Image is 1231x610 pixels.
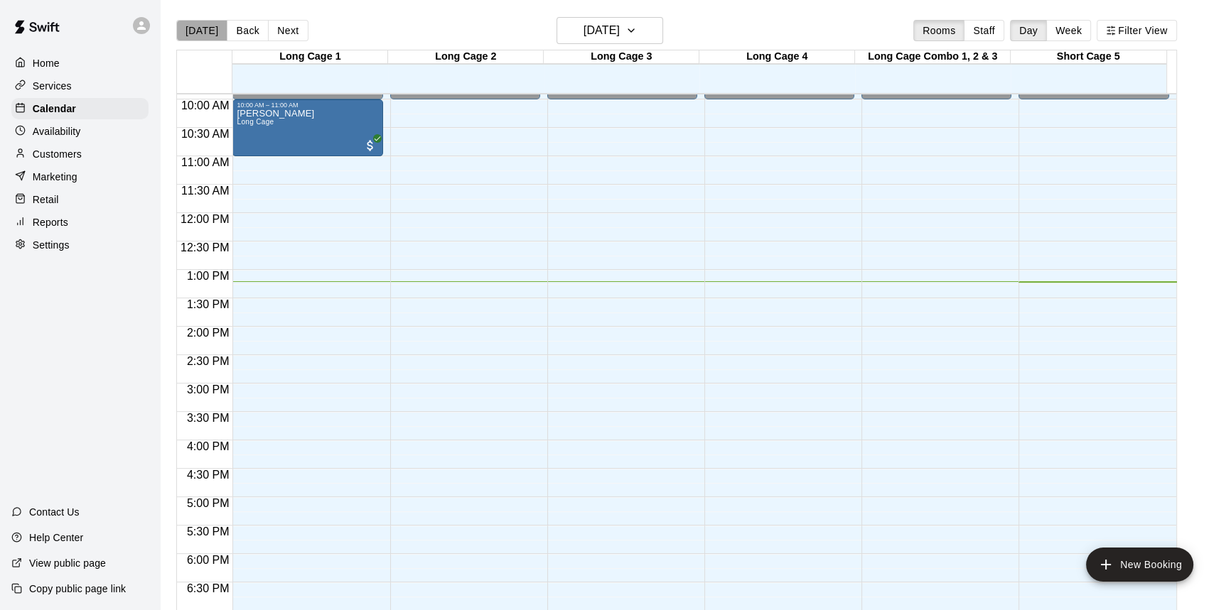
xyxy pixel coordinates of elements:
[363,138,377,153] span: All customers have paid
[33,79,72,93] p: Services
[232,99,382,156] div: 10:00 AM – 11:00 AM: Mr Naman
[913,20,964,41] button: Rooms
[177,213,232,225] span: 12:00 PM
[11,234,149,256] a: Settings
[1097,20,1176,41] button: Filter View
[232,50,388,64] div: Long Cage 1
[183,497,233,509] span: 5:00 PM
[33,238,70,252] p: Settings
[33,192,59,207] p: Retail
[268,20,308,41] button: Next
[11,53,149,74] a: Home
[584,21,620,40] h6: [DATE]
[237,118,274,126] span: Long Cage
[183,270,233,282] span: 1:00 PM
[183,554,233,566] span: 6:00 PM
[964,20,1004,41] button: Staff
[33,124,81,138] p: Availability
[557,17,663,44] button: [DATE]
[1010,20,1047,41] button: Day
[33,56,60,70] p: Home
[11,212,149,233] a: Reports
[1046,20,1091,41] button: Week
[11,166,149,187] a: Marketing
[183,440,233,452] span: 4:00 PM
[544,50,699,64] div: Long Cage 3
[183,383,233,396] span: 3:00 PM
[855,50,1011,64] div: Long Cage Combo 1, 2 & 3
[29,556,106,570] p: View public page
[183,582,233,594] span: 6:30 PM
[11,189,149,210] a: Retail
[177,241,232,254] span: 12:30 PM
[1086,548,1193,582] button: add
[1011,50,1166,64] div: Short Cage 5
[183,525,233,538] span: 5:30 PM
[183,355,233,367] span: 2:30 PM
[11,98,149,119] a: Calendar
[388,50,544,64] div: Long Cage 2
[183,327,233,339] span: 2:00 PM
[33,102,76,116] p: Calendar
[11,121,149,142] a: Availability
[33,147,82,161] p: Customers
[183,298,233,310] span: 1:30 PM
[178,128,233,140] span: 10:30 AM
[33,215,68,229] p: Reports
[176,20,227,41] button: [DATE]
[183,469,233,481] span: 4:30 PM
[29,505,80,519] p: Contact Us
[29,530,83,545] p: Help Center
[178,156,233,168] span: 11:00 AM
[237,102,378,109] div: 10:00 AM – 11:00 AM
[11,143,149,165] a: Customers
[33,170,77,184] p: Marketing
[29,582,126,596] p: Copy public page link
[227,20,269,41] button: Back
[183,412,233,424] span: 3:30 PM
[699,50,855,64] div: Long Cage 4
[178,99,233,111] span: 10:00 AM
[11,75,149,97] a: Services
[178,185,233,197] span: 11:30 AM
